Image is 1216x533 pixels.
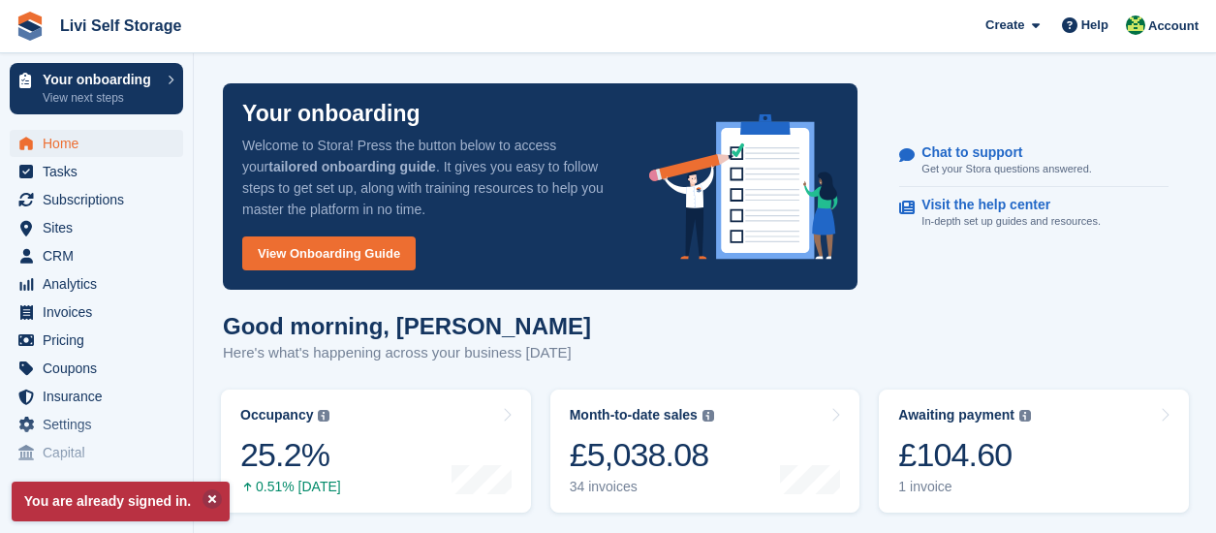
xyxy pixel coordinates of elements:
a: menu [10,411,183,438]
a: menu [10,383,183,410]
h1: Good morning, [PERSON_NAME] [223,313,591,339]
a: Visit the help center In-depth set up guides and resources. [899,187,1169,239]
a: Awaiting payment £104.60 1 invoice [879,390,1189,513]
p: Visit the help center [921,197,1085,213]
span: CRM [43,242,159,269]
a: Month-to-date sales £5,038.08 34 invoices [550,390,860,513]
span: Tasks [43,158,159,185]
div: Month-to-date sales [570,407,698,423]
span: Pricing [43,327,159,354]
div: Occupancy [240,407,313,423]
p: Welcome to Stora! Press the button below to access your . It gives you easy to follow steps to ge... [242,135,618,220]
p: Get your Stora questions answered. [921,161,1091,177]
div: 34 invoices [570,479,714,495]
span: Subscriptions [43,186,159,213]
p: You are already signed in. [12,482,230,521]
div: 25.2% [240,435,341,475]
div: 1 invoice [898,479,1031,495]
img: onboarding-info-6c161a55d2c0e0a8cae90662b2fe09162a5109e8cc188191df67fb4f79e88e88.svg [649,114,839,260]
div: Awaiting payment [898,407,1014,423]
span: Coupons [43,355,159,382]
span: Settings [43,411,159,438]
a: menu [10,298,183,326]
p: Chat to support [921,144,1076,161]
img: icon-info-grey-7440780725fd019a000dd9b08b2336e03edf1995a4989e88bcd33f0948082b44.svg [1019,410,1031,422]
img: stora-icon-8386f47178a22dfd0bd8f6a31ec36ba5ce8667c1dd55bd0f319d3a0aa187defe.svg [16,12,45,41]
div: £104.60 [898,435,1031,475]
span: Home [43,130,159,157]
span: Account [1148,16,1199,36]
img: Alex Handyside [1126,16,1145,35]
a: Livi Self Storage [52,10,189,42]
span: Create [985,16,1024,35]
a: menu [10,158,183,185]
span: Analytics [43,270,159,298]
div: 0.51% [DATE] [240,479,341,495]
span: Sites [43,214,159,241]
p: In-depth set up guides and resources. [921,213,1101,230]
strong: tailored onboarding guide [268,159,436,174]
a: menu [10,327,183,354]
a: View Onboarding Guide [242,236,416,270]
p: Your onboarding [242,103,421,125]
a: menu [10,242,183,269]
span: Insurance [43,383,159,410]
img: icon-info-grey-7440780725fd019a000dd9b08b2336e03edf1995a4989e88bcd33f0948082b44.svg [318,410,329,422]
a: menu [10,130,183,157]
a: menu [10,214,183,241]
p: Your onboarding [43,73,158,86]
span: Capital [43,439,159,466]
a: menu [10,439,183,466]
img: icon-info-grey-7440780725fd019a000dd9b08b2336e03edf1995a4989e88bcd33f0948082b44.svg [702,410,714,422]
a: menu [10,270,183,298]
a: Occupancy 25.2% 0.51% [DATE] [221,390,531,513]
span: Invoices [43,298,159,326]
p: View next steps [43,89,158,107]
a: menu [10,355,183,382]
p: Here's what's happening across your business [DATE] [223,342,591,364]
div: £5,038.08 [570,435,714,475]
span: Help [1081,16,1108,35]
a: Chat to support Get your Stora questions answered. [899,135,1169,188]
a: Your onboarding View next steps [10,63,183,114]
a: menu [10,186,183,213]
